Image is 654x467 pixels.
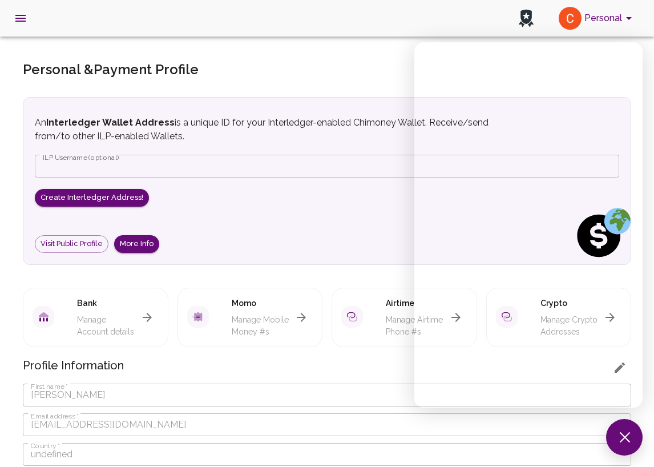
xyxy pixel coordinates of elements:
[46,117,175,128] strong: Interledger Wallet Address
[31,411,79,421] label: Email address
[31,381,68,391] label: First name
[232,314,290,337] p: Manage Mobile Money #s
[232,297,256,310] h6: Momo
[559,7,582,30] img: avatar
[7,5,34,32] button: open drawer
[23,61,631,79] h5: Personal & Payment Profile
[35,235,108,253] a: Visit Public Profile
[77,297,97,310] h6: Bank
[554,3,640,33] button: account of current user
[35,116,522,143] p: An is a unique ID for your Interledger-enabled Chimoney Wallet. Receive/send from/to other ILP-en...
[33,306,54,328] img: svg for account
[386,297,414,310] h6: Airtime
[114,235,159,253] button: More Info
[31,441,59,450] label: Country
[23,356,631,375] h6: Profile Information
[77,314,136,337] p: Manage Account details
[341,306,363,328] img: svg for account
[35,189,149,207] button: Create Interledger Address!
[386,314,445,337] p: Manage Airtime Phone #s
[43,152,119,162] label: ILP Username (optional)
[187,306,209,328] img: svg for account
